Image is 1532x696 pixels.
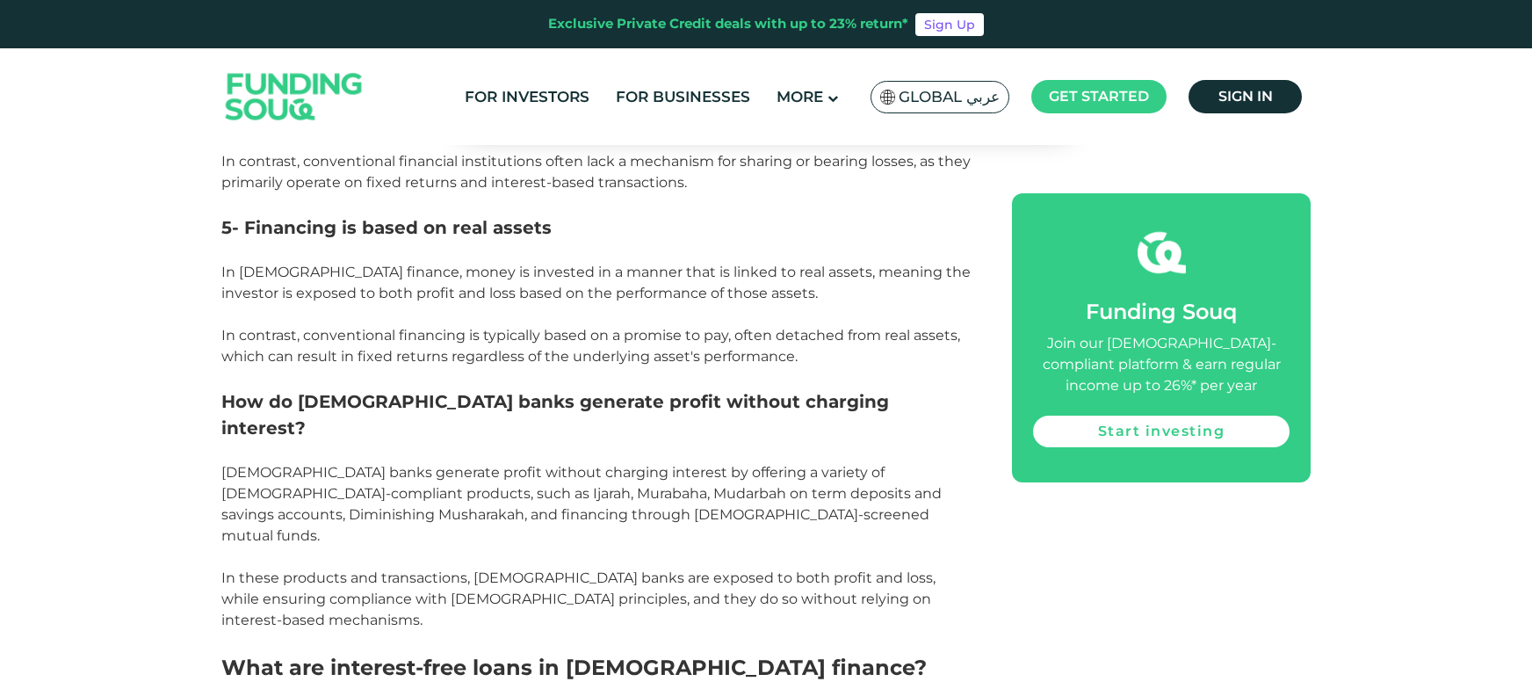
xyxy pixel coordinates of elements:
h2: What are interest-free loans in [DEMOGRAPHIC_DATA] finance? [221,652,972,684]
span: In contrast, conventional financing is typically based on a promise to pay, often detached from r... [221,327,960,365]
a: For Investors [460,83,594,112]
img: Logo [208,53,380,141]
img: SA Flag [880,90,896,105]
span: In [DEMOGRAPHIC_DATA] finance, money is invested in a manner that is linked to real assets, meani... [221,264,971,301]
a: Sign in [1189,80,1302,113]
a: Start investing [1033,416,1290,447]
span: In these products and transactions, [DEMOGRAPHIC_DATA] banks are exposed to both profit and loss,... [221,569,936,628]
span: More [777,88,823,105]
div: Join our [DEMOGRAPHIC_DATA]-compliant platform & earn regular income up to 26%* per year [1033,333,1290,396]
a: Sign Up [915,13,984,36]
span: Funding Souq [1086,299,1237,324]
a: For Businesses [611,83,755,112]
span: Get started [1049,88,1149,105]
span: In contrast, conventional financial institutions often lack a mechanism for sharing or bearing lo... [221,153,971,191]
span: Global عربي [899,87,1000,107]
div: Exclusive Private Credit deals with up to 23% return* [548,14,908,34]
span: How do [DEMOGRAPHIC_DATA] banks generate profit without charging interest? [221,391,889,439]
span: Sign in [1218,88,1273,105]
span: [DEMOGRAPHIC_DATA] banks generate profit without charging interest by offering a variety of [DEMO... [221,464,942,544]
img: fsicon [1138,228,1186,277]
span: 5- Financing is based on real assets [221,217,552,238]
